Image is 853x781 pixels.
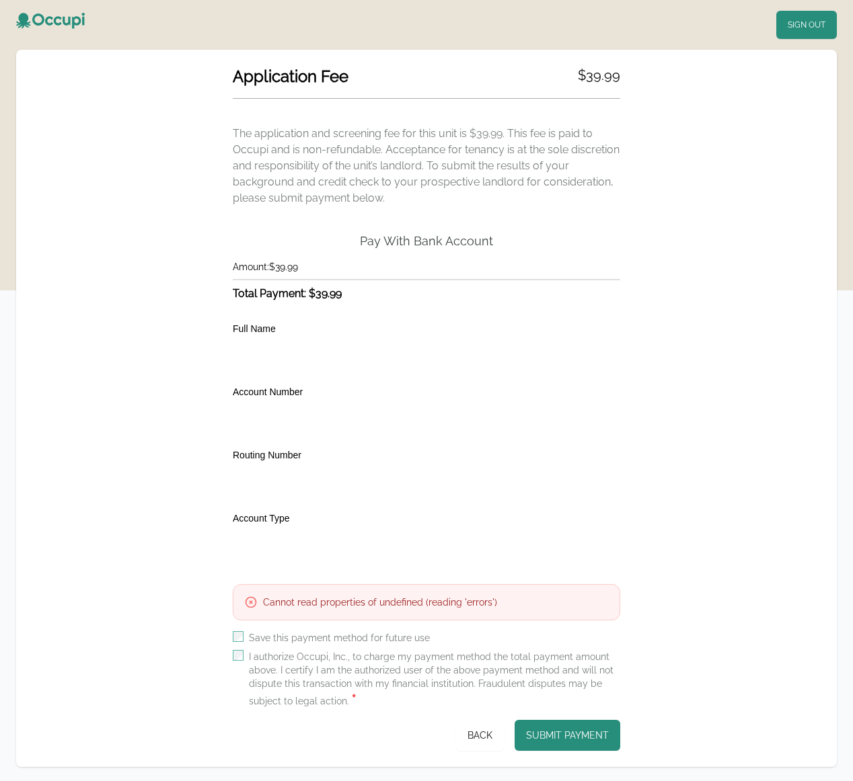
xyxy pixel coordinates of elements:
label: I authorize Occupi, Inc., to charge my payment method the total payment amount above. I certify I... [249,650,620,709]
button: Back [456,720,504,751]
p: The application and screening fee for this unit is $ 39.99 . This fee is paid to Occupi and is no... [233,126,620,206]
label: Account Number [233,386,303,397]
button: Submit Payment [515,720,620,751]
h3: Cannot read properties of undefined (reading 'errors') [263,595,497,609]
h2: Application Fee [233,66,348,87]
h2: $ 39.99 [578,66,620,87]
label: Account Type [233,513,290,524]
label: Full Name [233,323,276,334]
h3: Total Payment: $39.99 [233,286,620,302]
h2: Pay With Bank Account [360,233,493,249]
h4: Amount: $39.99 [233,260,620,274]
label: Save this payment method for future use [249,631,430,645]
button: Sign Out [776,11,837,39]
label: Routing Number [233,450,301,460]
